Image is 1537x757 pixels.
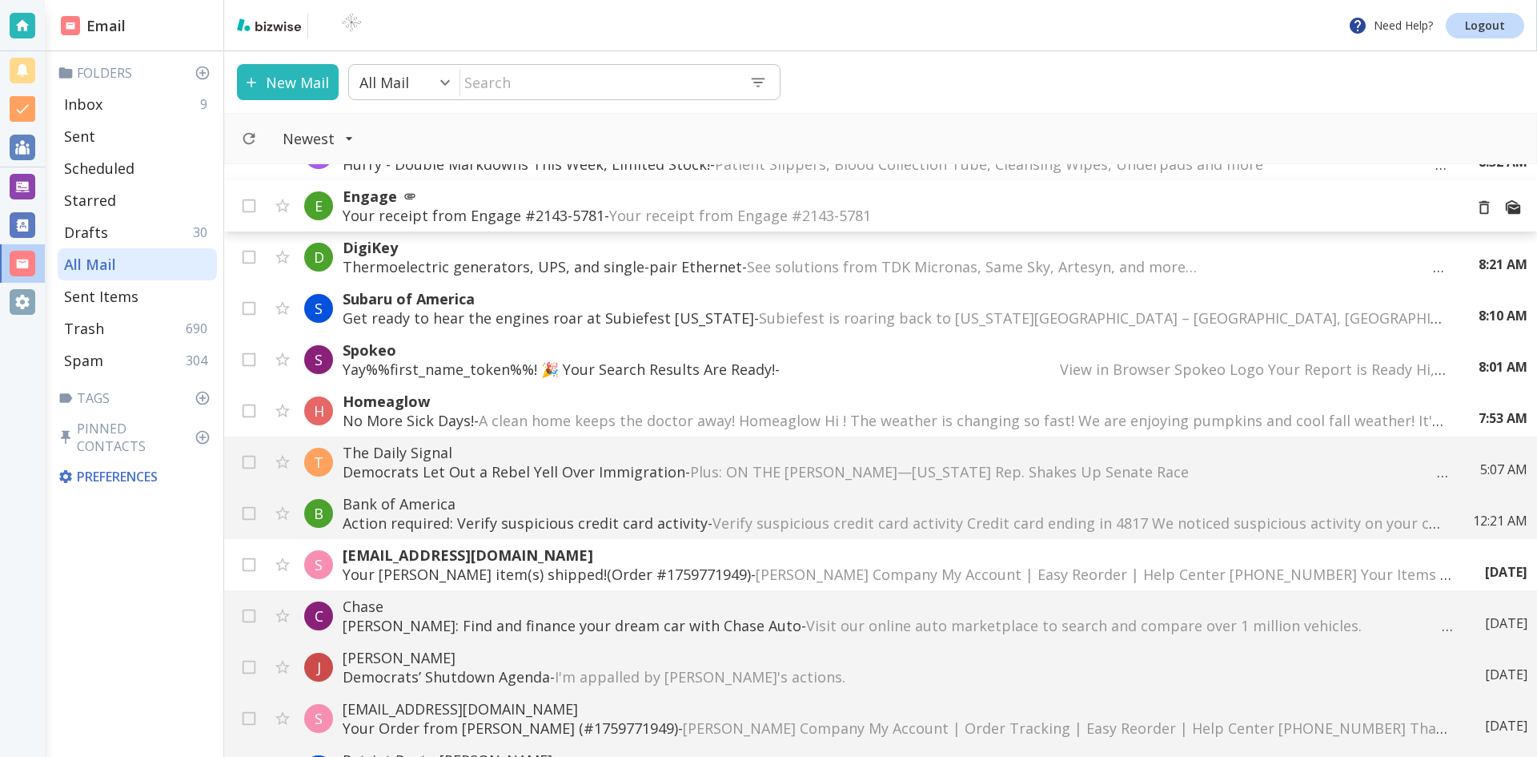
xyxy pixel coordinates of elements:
p: Thermoelectric generators, UPS, and single-pair Ethernet - [343,257,1447,276]
div: Starred [58,184,217,216]
p: All Mail [359,73,409,92]
button: New Mail [237,64,339,100]
p: Your [PERSON_NAME] item(s) shipped!(Order #1759771949) - [343,565,1453,584]
p: [DATE] [1485,717,1527,735]
p: B [314,504,323,523]
p: 690 [186,320,214,337]
p: [DATE] [1485,666,1527,683]
p: Spokeo [343,340,1447,360]
p: E [315,196,323,215]
p: Preferences [58,468,214,485]
p: S [315,299,323,318]
img: BioTech International [315,13,388,38]
img: DashboardSidebarEmail.svg [61,16,80,35]
p: Spam [64,351,103,370]
a: Logout [1446,13,1524,38]
p: 8:01 AM [1479,358,1527,376]
input: Search [460,66,736,99]
span: I'm appalled by [PERSON_NAME]'s actions. ‌ ‌ ‌ ‌ ‌ ‌ ‌ ‌ ‌ ‌ ‌ ‌ ‌ ‌ ‌ ‌ ‌ ‌ ‌ ‌ ‌ ‌ ‌ ‌ ‌ ‌ ‌ ‌ ... [555,667,1162,687]
p: Bank of America [343,494,1441,513]
div: Sent [58,120,217,152]
p: S [315,709,323,728]
p: Hurry - Double Markdowns This Week, Limited Stock! - [343,155,1447,174]
div: Preferences [54,461,217,492]
p: Tags [58,389,217,407]
div: Drafts30 [58,216,217,248]
p: 304 [186,352,214,369]
div: Inbox9 [58,88,217,120]
p: C [315,606,323,626]
p: Scheduled [64,159,134,178]
p: 30 [193,223,214,241]
p: D [314,248,324,267]
button: Filter [267,121,370,156]
button: Move to Trash [1470,193,1499,222]
p: 9 [200,95,214,113]
button: Refresh [235,124,263,153]
p: 5:07 AM [1480,461,1527,478]
div: All Mail [58,248,217,280]
span: See solutions from TDK Micronas, Same Sky, Artesyn, and more… ‌ ‌ ‌ ‌ ‌ ‌ ‌ ‌ ‌ ‌ ‌ ‌ ‌ ‌ ‌ ‌ ‌ ‌... [747,257,1477,276]
p: Chase [343,597,1453,616]
p: 8:21 AM [1479,256,1527,273]
p: [DATE] [1485,614,1527,632]
p: Drafts [64,223,108,242]
span: Your receipt from Engage #2143-5781 ͏ ͏ ͏ ͏ ͏ ͏ ͏ ͏ ͏ ͏ ͏ ͏ ͏ ͏ ͏ ͏ ͏ ͏ ͏ ͏ ͏ ͏ ͏ ͏ ͏ ͏ ͏ ͏ ͏ ͏ ͏... [609,206,1203,225]
img: bizwise [237,18,301,31]
p: Get ready to hear the engines roar at Subiefest [US_STATE] - [343,308,1447,328]
p: S [315,555,323,574]
p: The Daily Signal [343,443,1448,462]
p: [EMAIL_ADDRESS][DOMAIN_NAME] [343,699,1453,719]
p: Pinned Contacts [58,420,217,455]
p: 12:21 AM [1473,512,1527,529]
div: Scheduled [58,152,217,184]
p: Sent Items [64,287,138,306]
p: [PERSON_NAME] [343,648,1453,667]
p: All Mail [64,255,116,274]
p: T [314,453,323,472]
span: Plus: ON THE [PERSON_NAME]—[US_STATE] Rep. Shakes Up Senate Race ‌ ‌ ‌ ‌ ‌ ‌ ‌ ‌ ‌ ‌ ‌ ‌ ‌ ‌ ‌ ‌ ... [690,462,1489,481]
p: Trash [64,319,104,338]
p: [DATE] [1485,563,1527,581]
p: Sent [64,127,95,146]
p: Subaru of America [343,289,1447,308]
p: Logout [1465,20,1505,31]
div: Trash690 [58,312,217,344]
p: Need Help? [1348,16,1433,35]
p: Folders [58,64,217,82]
p: Engage [343,187,1451,206]
p: [EMAIL_ADDRESS][DOMAIN_NAME] [343,546,1453,565]
p: H [314,401,324,421]
div: Spam304 [58,344,217,376]
p: DigiKey [343,238,1447,257]
h2: Email [61,15,126,37]
p: S [315,350,323,369]
p: Your receipt from Engage #2143-5781 - [343,206,1451,225]
p: Democrats Let Out a Rebel Yell Over Immigration - [343,462,1448,481]
p: J [317,658,321,677]
p: Inbox [64,95,102,114]
p: Action required: Verify suspicious credit card activity - [343,513,1441,533]
p: Your Order from [PERSON_NAME] (#1759771949) - [343,719,1453,738]
p: Homeaglow [343,392,1447,411]
p: Starred [64,191,116,210]
p: 7:53 AM [1479,409,1527,427]
p: 8:10 AM [1479,307,1527,324]
p: [PERSON_NAME]: Find and finance your dream car with Chase Auto - [343,616,1453,635]
div: Sent Items [58,280,217,312]
button: Mark as Read [1499,193,1527,222]
span: Patient Slippers, Blood Collection Tube, Cleansing Wipes, Underpads and more ͏ ͏ ͏ ͏ ͏ ͏ ͏ ͏ ͏ ͏ ... [715,155,1511,174]
p: Yay%%first_name_token%%! 🎉 Your Search Results Are Ready! - [343,360,1447,379]
p: Democrats’ Shutdown Agenda - [343,667,1453,687]
p: No More Sick Days! - [343,411,1447,430]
